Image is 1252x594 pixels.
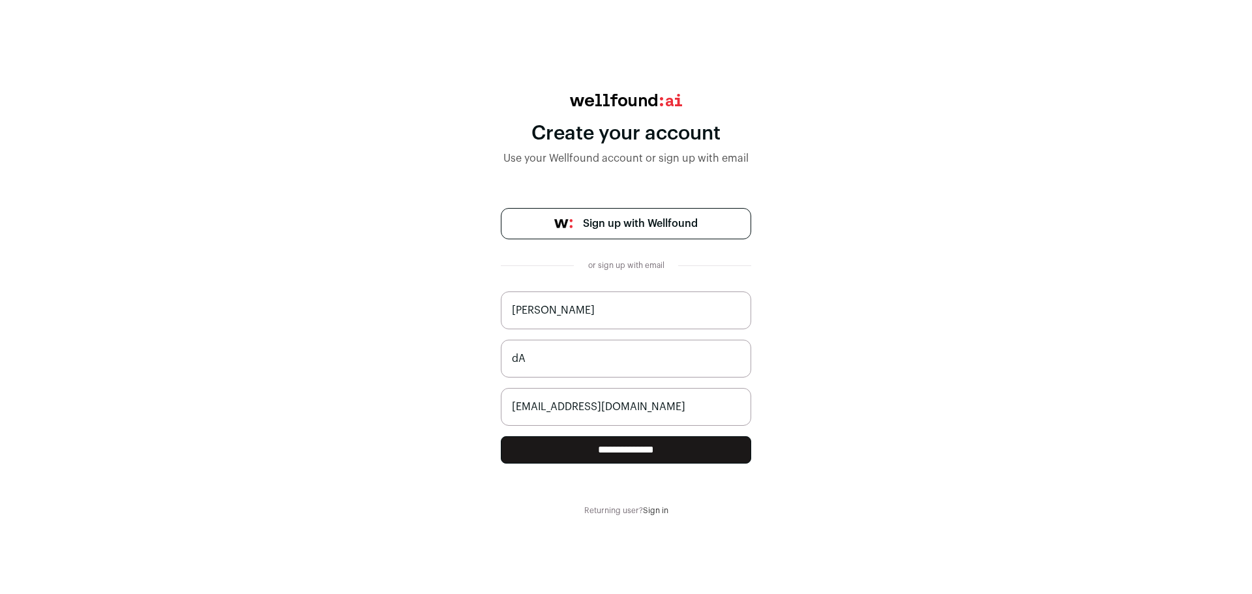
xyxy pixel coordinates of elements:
[501,208,751,239] a: Sign up with Wellfound
[501,388,751,426] input: name@work-email.com
[583,216,698,231] span: Sign up with Wellfound
[554,219,573,228] img: wellfound-symbol-flush-black-fb3c872781a75f747ccb3a119075da62bfe97bd399995f84a933054e44a575c4.png
[501,151,751,166] div: Use your Wellfound account or sign up with email
[501,505,751,516] div: Returning user?
[501,291,751,329] input: Jane Smith
[643,507,668,514] a: Sign in
[501,122,751,145] div: Create your account
[501,340,751,378] input: Job Title (i.e. CEO, Recruiter)
[570,94,682,106] img: wellfound:ai
[584,260,668,271] div: or sign up with email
